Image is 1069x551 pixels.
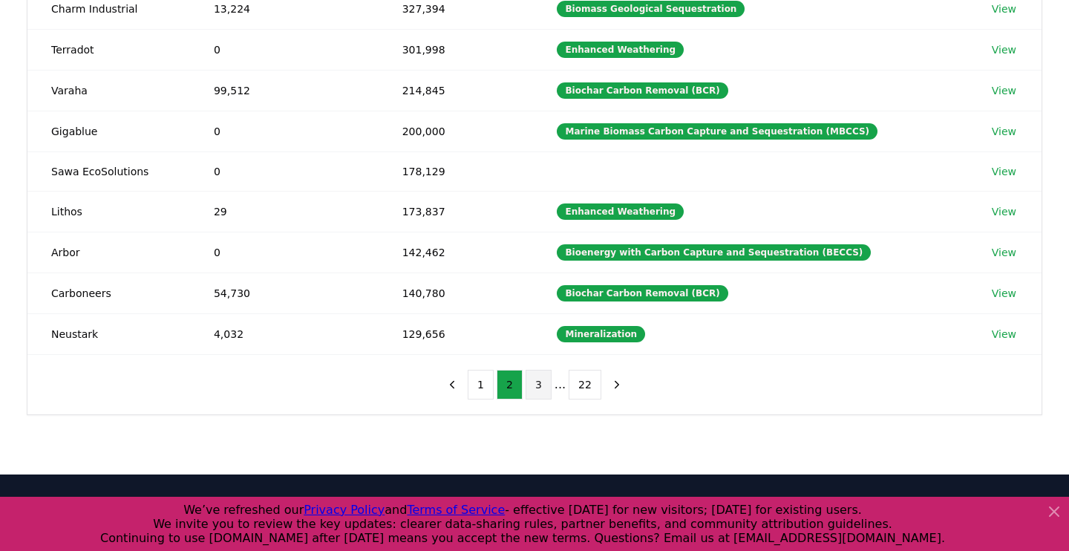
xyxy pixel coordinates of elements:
td: 173,837 [379,191,534,232]
button: 1 [468,370,494,400]
td: 0 [190,151,379,191]
li: ... [555,376,566,394]
a: View [992,1,1016,16]
td: 99,512 [190,70,379,111]
button: 2 [497,370,523,400]
div: Enhanced Weathering [557,42,684,58]
td: Terradot [27,29,190,70]
div: Bioenergy with Carbon Capture and Sequestration (BECCS) [557,244,871,261]
button: next page [604,370,630,400]
div: Marine Biomass Carbon Capture and Sequestration (MBCCS) [557,123,877,140]
a: View [992,124,1016,139]
td: 129,656 [379,313,534,354]
td: 4,032 [190,313,379,354]
div: Biochar Carbon Removal (BCR) [557,82,728,99]
a: View [992,245,1016,260]
td: 0 [190,111,379,151]
a: View [992,42,1016,57]
a: View [992,164,1016,179]
td: 142,462 [379,232,534,273]
td: 0 [190,29,379,70]
a: View [992,286,1016,301]
td: 0 [190,232,379,273]
td: Lithos [27,191,190,232]
div: Biomass Geological Sequestration [557,1,745,17]
td: Carboneers [27,273,190,313]
td: 140,780 [379,273,534,313]
td: 29 [190,191,379,232]
td: 214,845 [379,70,534,111]
button: 3 [526,370,552,400]
div: Enhanced Weathering [557,203,684,220]
td: Sawa EcoSolutions [27,151,190,191]
button: previous page [439,370,465,400]
td: Arbor [27,232,190,273]
a: View [992,327,1016,342]
td: Gigablue [27,111,190,151]
td: Varaha [27,70,190,111]
td: Neustark [27,313,190,354]
div: Biochar Carbon Removal (BCR) [557,285,728,301]
td: 178,129 [379,151,534,191]
div: Mineralization [557,326,645,342]
td: 301,998 [379,29,534,70]
button: 22 [569,370,601,400]
a: View [992,204,1016,219]
td: 200,000 [379,111,534,151]
a: View [992,83,1016,98]
td: 54,730 [190,273,379,313]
